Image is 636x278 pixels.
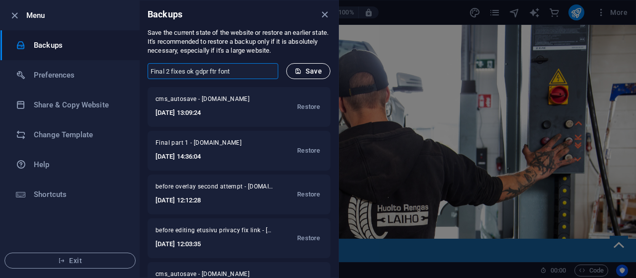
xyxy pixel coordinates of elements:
[295,139,322,163] button: Restore
[148,63,278,79] input: Enter a name for a new backup (optional)
[295,67,322,75] span: Save
[156,238,275,250] h6: [DATE] 12:03:35
[156,95,262,107] span: cms_autosave - [DOMAIN_NAME]
[286,63,330,79] button: Save
[156,139,258,151] span: Final part 1 - [DOMAIN_NAME]
[13,257,127,265] span: Exit
[120,227,142,236] span: 23800
[34,188,126,200] h6: Shortcuts
[34,39,126,51] h6: Backups
[318,8,330,20] button: close
[34,99,126,111] h6: Share & Copy Website
[26,9,132,21] h6: Menu
[156,194,275,206] h6: [DATE] 12:12:28
[295,95,322,119] button: Restore
[34,129,126,141] h6: Change Template
[156,183,275,194] span: before overlay second attempt - [DOMAIN_NAME]
[148,8,182,20] h6: Backups
[148,28,330,55] p: Save the current state of the website or restore an earlier state. It's recommended to restore a ...
[156,107,262,119] h6: [DATE] 13:09:24
[4,253,136,269] button: Exit
[297,232,320,244] span: Restore
[156,226,275,238] span: before editing etusivu privacy fix link - ermlaitila.fi
[34,159,126,171] h6: Help
[156,151,258,163] h6: [DATE] 14:36:04
[297,101,320,113] span: Restore
[34,69,126,81] h6: Preferences
[297,188,320,200] span: Restore
[295,226,322,250] button: Restore
[0,150,140,180] a: Help
[297,145,320,157] span: Restore
[295,183,322,206] button: Restore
